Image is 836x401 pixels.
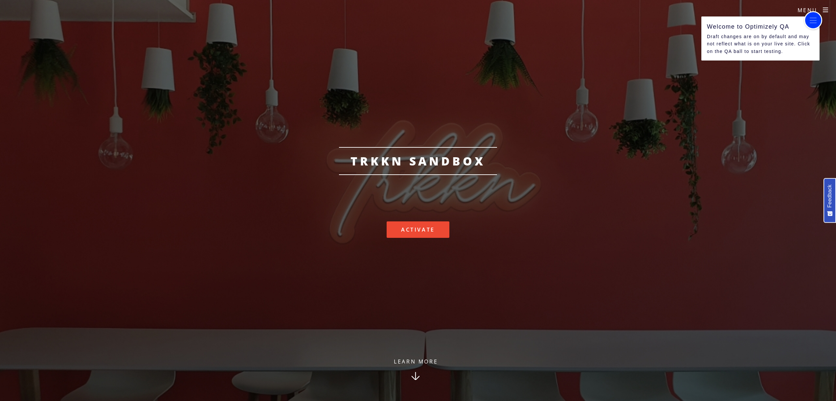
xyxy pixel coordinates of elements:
[707,22,814,32] optly-heading: Welcome to Optimizely QA
[387,221,449,238] a: Activate
[827,185,833,208] span: Feedback
[339,147,497,175] h2: TRKKN Sandbox
[707,33,814,55] optly-block: Draft changes are on by default and may not reflect what is on your live site. Click on the QA ba...
[798,7,818,14] span: Menu
[373,356,458,401] a: Learn More
[790,0,836,20] a: Menu
[824,178,836,223] button: Feedback - Show survey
